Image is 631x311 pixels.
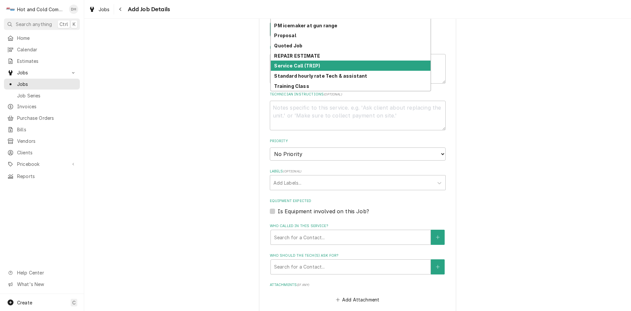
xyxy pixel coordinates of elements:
[4,18,80,30] button: Search anythingCtrlK
[4,147,80,158] a: Clients
[436,235,440,240] svg: Create New Contact
[4,136,80,146] a: Vendors
[270,92,446,130] div: Technician Instructions
[17,58,77,65] span: Estimates
[431,230,445,245] button: Create New Contact
[270,253,446,258] label: Who should the tech(s) ask for?
[69,5,78,14] div: Daryl Harris's Avatar
[17,126,77,133] span: Bills
[4,113,80,123] a: Purchase Orders
[4,124,80,135] a: Bills
[4,159,80,169] a: Go to Pricebook
[17,115,77,121] span: Purchase Orders
[17,281,76,288] span: What's New
[17,149,77,156] span: Clients
[436,265,440,269] svg: Create New Contact
[4,44,80,55] a: Calendar
[274,53,320,59] strong: REPAIR ESTIMATE
[17,103,77,110] span: Invoices
[17,173,77,180] span: Reports
[270,282,446,288] label: Attachments
[4,56,80,66] a: Estimates
[270,139,446,161] div: Priority
[17,46,77,53] span: Calendar
[274,83,309,89] strong: Training Class
[73,21,76,28] span: K
[274,33,296,38] strong: Proposal
[270,169,446,174] label: Labels
[270,139,446,144] label: Priority
[270,169,446,190] div: Labels
[6,5,15,14] div: Hot and Cold Commercial Kitchens, Inc.'s Avatar
[17,269,76,276] span: Help Center
[17,300,32,305] span: Create
[324,92,342,96] span: ( optional )
[4,79,80,90] a: Jobs
[270,198,446,215] div: Equipment Expected
[431,259,445,274] button: Create New Contact
[270,223,446,245] div: Who called in this service?
[270,45,446,84] div: Reason For Call
[59,21,68,28] span: Ctrl
[17,161,67,168] span: Pricebook
[115,4,126,14] button: Navigate back
[16,21,52,28] span: Search anything
[274,73,367,79] strong: Standard hourly rate Tech & assistant
[126,5,170,14] span: Add Job Details
[274,43,302,48] strong: Quoted Job
[4,33,80,43] a: Home
[69,5,78,14] div: DH
[270,253,446,274] div: Who should the tech(s) ask for?
[72,299,76,306] span: C
[270,92,446,97] label: Technician Instructions
[278,207,369,215] label: Is Equipment involved on this Job?
[17,92,77,99] span: Job Series
[99,6,110,13] span: Jobs
[17,138,77,144] span: Vendors
[270,282,446,304] div: Attachments
[4,101,80,112] a: Invoices
[4,279,80,290] a: Go to What's New
[17,81,77,88] span: Jobs
[17,69,67,76] span: Jobs
[270,45,446,50] label: Reason For Call
[4,267,80,278] a: Go to Help Center
[4,90,80,101] a: Job Series
[335,295,381,304] button: Add Attachment
[283,169,301,173] span: ( optional )
[270,13,446,37] div: Job Type
[274,63,320,68] strong: Service Call (TRIP)
[270,198,446,204] label: Equipment Expected
[270,223,446,229] label: Who called in this service?
[17,6,65,13] div: Hot and Cold Commercial Kitchens, Inc.
[274,23,337,28] strong: PM icemaker at gun range
[297,283,309,287] span: ( if any )
[86,4,112,15] a: Jobs
[4,171,80,182] a: Reports
[6,5,15,14] div: H
[17,35,77,41] span: Home
[4,67,80,78] a: Go to Jobs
